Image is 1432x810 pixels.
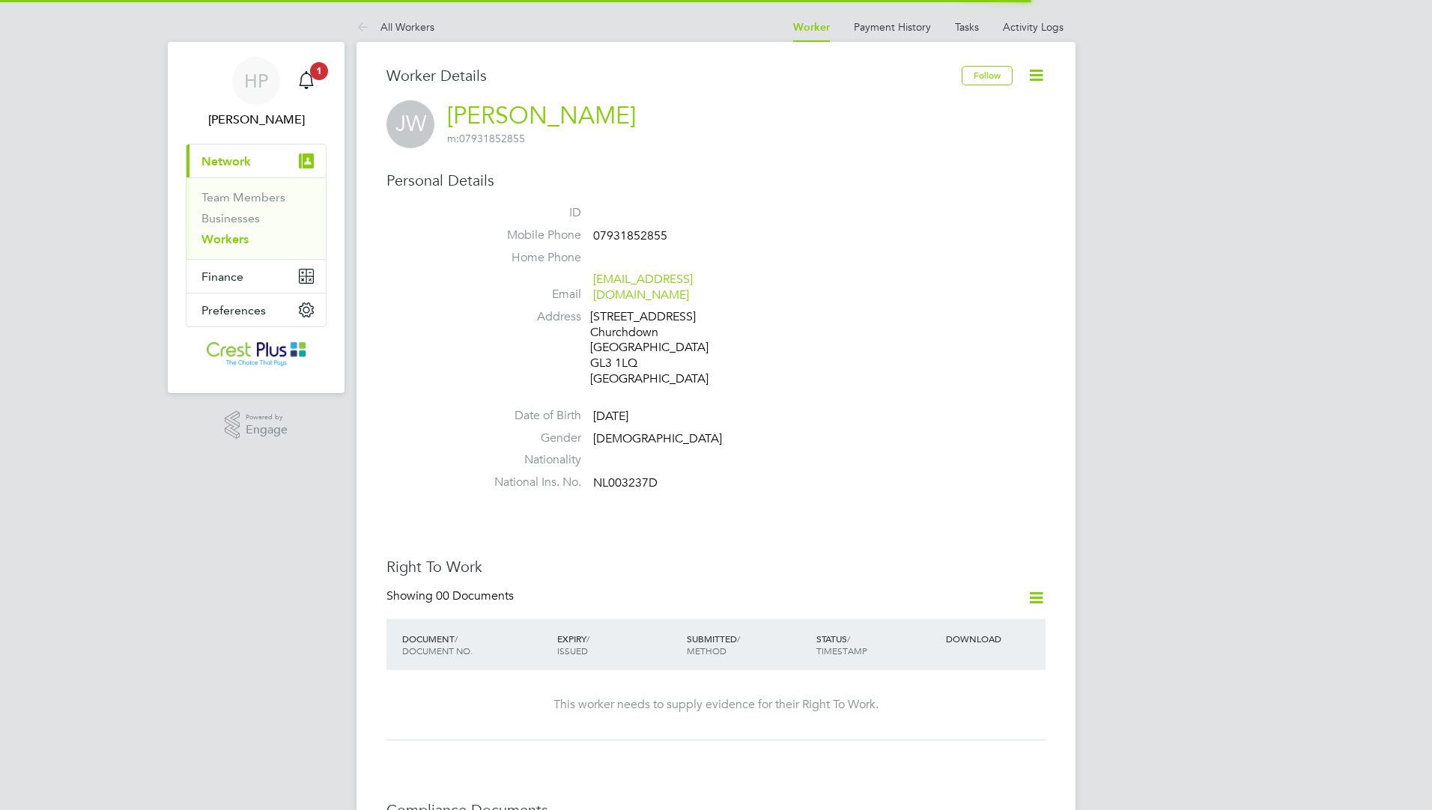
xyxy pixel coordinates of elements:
a: Businesses [201,211,260,225]
span: Holly Price [186,111,327,129]
span: Network [201,154,251,168]
span: 07931852855 [447,132,525,145]
a: Activity Logs [1003,20,1064,34]
span: DOCUMENT NO. [402,645,473,657]
label: Mobile Phone [476,228,581,243]
span: NL003237D [593,475,658,490]
span: 00 Documents [436,588,514,603]
span: / [737,633,740,645]
div: [STREET_ADDRESS] Churchdown [GEOGRAPHIC_DATA] GL3 1LQ [GEOGRAPHIC_DATA] [590,309,732,387]
span: HP [244,71,268,91]
a: Payment History [854,20,931,34]
span: 07931852855 [593,228,667,243]
span: 1 [310,62,328,80]
a: Powered byEngage [225,411,288,439]
a: Go to home page [186,342,327,366]
div: EXPIRY [553,625,683,664]
div: STATUS [813,625,942,664]
a: [PERSON_NAME] [447,101,636,130]
span: [DEMOGRAPHIC_DATA] [593,431,722,446]
div: SUBMITTED [683,625,813,664]
span: JW [386,100,434,148]
span: [DATE] [593,409,628,424]
span: / [586,633,589,645]
h3: Right To Work [386,557,1046,576]
a: HP[PERSON_NAME] [186,57,327,129]
span: / [455,633,458,645]
a: Workers [201,232,249,246]
label: Address [476,309,581,325]
span: Powered by [246,411,288,424]
span: Engage [246,424,288,436]
div: Showing [386,588,517,604]
a: 1 [291,57,321,105]
div: DOWNLOAD [942,625,1046,652]
div: Network [186,177,326,259]
button: Finance [186,260,326,293]
label: National Ins. No. [476,475,581,490]
label: Email [476,287,581,302]
div: DOCUMENT [398,625,553,664]
nav: Main navigation [168,42,345,393]
span: ISSUED [557,645,588,657]
span: Finance [201,270,243,284]
span: Preferences [201,303,266,317]
a: Tasks [955,20,979,34]
span: TIMESTAMP [816,645,867,657]
a: [EMAIL_ADDRESS][DOMAIN_NAME] [593,272,693,302]
span: m: [447,132,459,145]
span: / [847,633,850,645]
h3: Worker Details [386,66,962,85]
button: Follow [962,66,1013,85]
h3: Personal Details [386,171,1046,190]
div: This worker needs to supply evidence for their Right To Work. [401,697,1031,713]
label: Nationality [476,452,581,468]
label: Date of Birth [476,408,581,424]
a: Team Members [201,190,285,204]
label: ID [476,205,581,221]
img: crestplusoperations-logo-retina.png [207,342,306,366]
label: Gender [476,430,581,446]
label: Home Phone [476,250,581,266]
a: All Workers [357,20,434,34]
button: Network [186,144,326,177]
span: METHOD [687,645,726,657]
a: Worker [793,21,830,34]
button: Preferences [186,293,326,326]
